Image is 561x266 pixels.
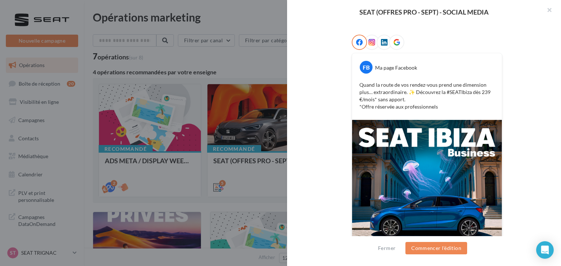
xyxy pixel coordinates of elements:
[359,81,495,110] p: Quand la route de vos rendez-vous prend une dimension plus… extraordinaire. ✨ Découvrez la #SEATI...
[536,241,554,259] div: Open Intercom Messenger
[405,242,467,254] button: Commencer l'édition
[375,244,398,253] button: Fermer
[375,64,417,71] div: Ma page Facebook
[360,61,373,74] div: FB
[299,9,549,15] div: SEAT (OFFRES PRO - SEPT) - SOCIAL MEDIA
